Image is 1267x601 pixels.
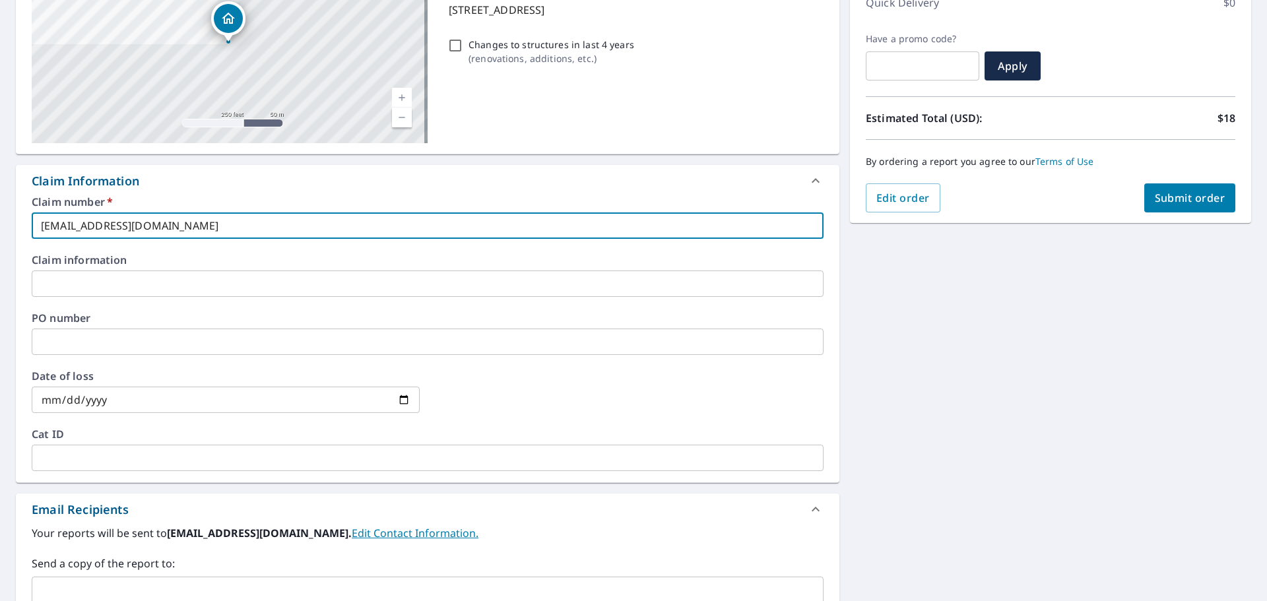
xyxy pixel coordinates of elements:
[32,197,824,207] label: Claim number
[876,191,930,205] span: Edit order
[866,183,940,212] button: Edit order
[32,555,824,571] label: Send a copy of the report to:
[167,526,352,540] b: [EMAIL_ADDRESS][DOMAIN_NAME].
[211,1,245,42] div: Dropped pin, building 1, Residential property, 17425 NW Park View Blvd Portland, OR 97229
[1144,183,1236,212] button: Submit order
[866,33,979,45] label: Have a promo code?
[32,371,420,381] label: Date of loss
[32,255,824,265] label: Claim information
[866,110,1051,126] p: Estimated Total (USD):
[32,172,139,190] div: Claim Information
[469,38,634,51] p: Changes to structures in last 4 years
[1218,110,1235,126] p: $18
[866,156,1235,168] p: By ordering a report you agree to our
[449,2,818,18] p: [STREET_ADDRESS]
[32,525,824,541] label: Your reports will be sent to
[392,88,412,108] a: Current Level 17, Zoom In
[469,51,634,65] p: ( renovations, additions, etc. )
[985,51,1041,80] button: Apply
[16,493,839,525] div: Email Recipients
[16,165,839,197] div: Claim Information
[1155,191,1225,205] span: Submit order
[1035,155,1094,168] a: Terms of Use
[352,526,478,540] a: EditContactInfo
[32,429,824,439] label: Cat ID
[995,59,1030,73] span: Apply
[392,108,412,127] a: Current Level 17, Zoom Out
[32,313,824,323] label: PO number
[32,501,129,519] div: Email Recipients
